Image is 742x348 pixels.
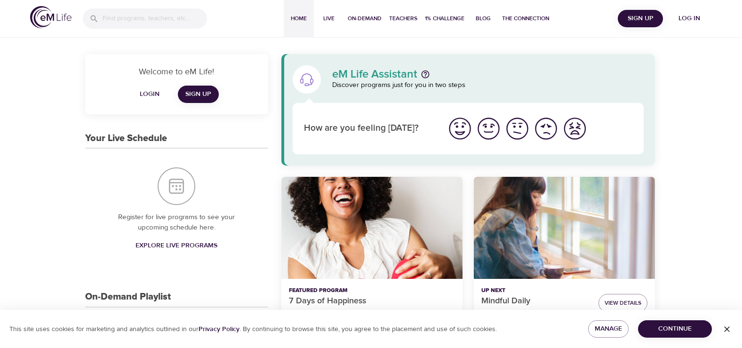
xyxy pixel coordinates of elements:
img: good [476,116,502,142]
p: 7 Days of Happiness [289,295,455,308]
button: I'm feeling good [474,114,503,143]
span: Explore Live Programs [136,240,217,252]
a: Explore Live Programs [132,237,221,254]
span: Sign Up [185,88,211,100]
li: · [511,308,513,320]
button: I'm feeling bad [532,114,560,143]
button: 7 Days of Happiness [281,177,463,279]
button: I'm feeling ok [503,114,532,143]
span: 1% Challenge [425,14,464,24]
button: Log in [667,10,712,27]
li: · [328,308,330,320]
nav: breadcrumb [289,308,455,320]
span: Login [138,88,161,100]
span: Manage [596,323,621,335]
img: eM Life Assistant [299,72,314,87]
span: On-Demand [348,14,382,24]
span: View Details [605,298,641,308]
button: Continue [638,320,712,338]
p: Mindful Daily [481,295,591,308]
p: eM Life Assistant [332,69,417,80]
span: Live [318,14,340,24]
p: Register for live programs to see your upcoming schedule here. [104,212,249,233]
button: Login [135,86,165,103]
button: Manage [588,320,629,338]
input: Find programs, teachers, etc... [103,8,207,29]
a: Sign Up [178,86,219,103]
h3: On-Demand Playlist [85,292,171,302]
p: 7 Episodes [334,309,366,319]
p: Discover programs just for you in two steps [332,80,644,91]
p: [PERSON_NAME] [517,309,566,319]
img: worst [562,116,588,142]
p: On-Demand [289,309,324,319]
img: Your Live Schedule [158,167,195,205]
span: Continue [646,323,704,335]
p: 11:00 AM [481,309,507,319]
button: I'm feeling great [446,114,474,143]
p: How are you feeling [DATE]? [304,122,434,135]
img: bad [533,116,559,142]
nav: breadcrumb [481,308,591,320]
p: Featured Program [289,286,455,295]
h3: Your Live Schedule [85,133,167,144]
button: View Details [598,294,647,312]
p: Up Next [481,286,591,295]
p: Welcome to eM Life! [96,65,257,78]
span: The Connection [502,14,549,24]
img: great [447,116,473,142]
img: ok [504,116,530,142]
span: Sign Up [622,13,659,24]
img: logo [30,6,72,28]
span: Blog [472,14,495,24]
a: Privacy Policy [199,325,239,333]
button: I'm feeling worst [560,114,589,143]
span: Teachers [389,14,417,24]
span: Home [287,14,310,24]
button: Sign Up [618,10,663,27]
span: Log in [670,13,708,24]
button: Mindful Daily [474,177,655,279]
